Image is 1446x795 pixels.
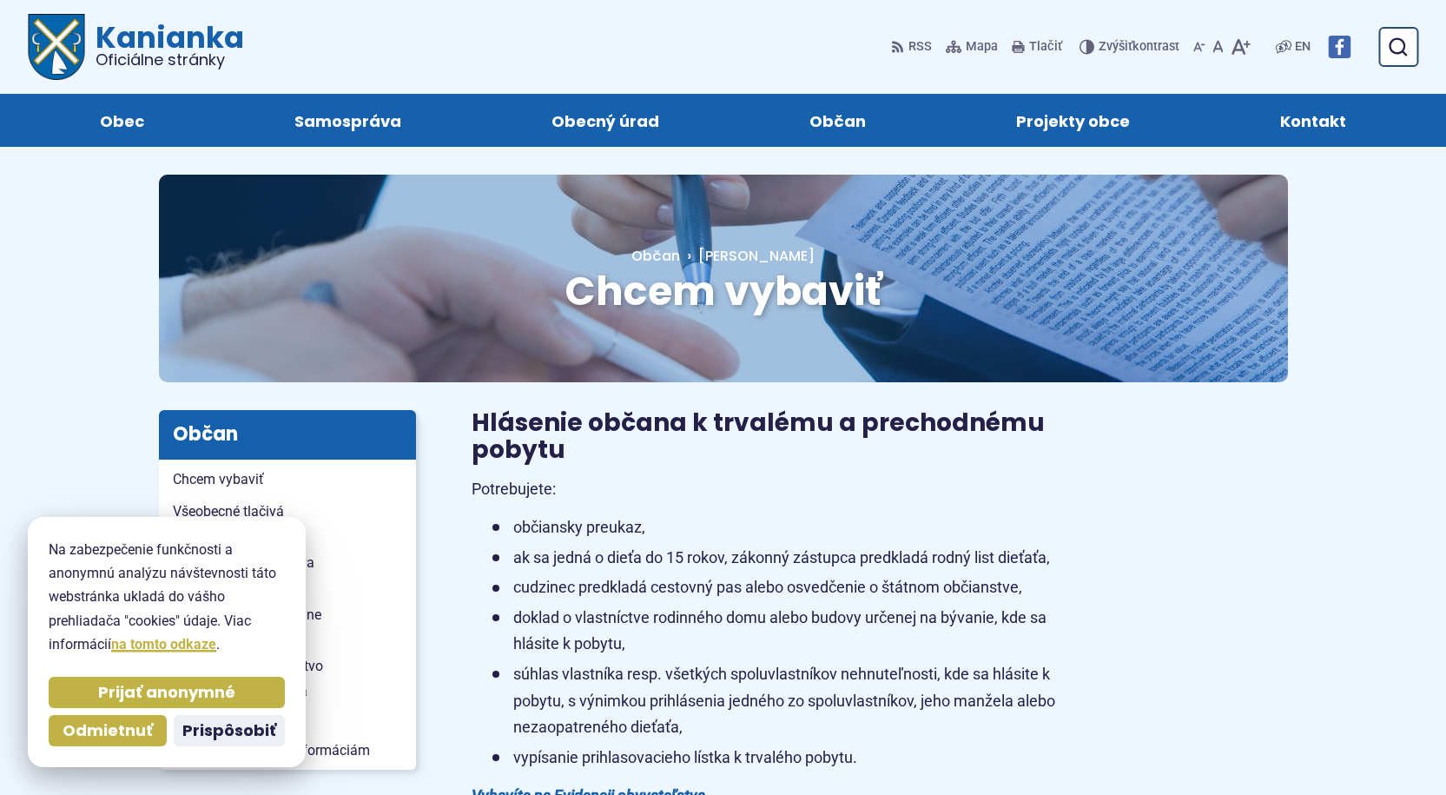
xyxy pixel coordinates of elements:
span: Oficiálne stránky [96,52,244,68]
p: Na zabezpečenie funkčnosti a anonymnú analýzu návštevnosti táto webstránka ukladá do vášho prehli... [49,538,285,656]
span: Kanianka [85,23,244,68]
a: na tomto odkaze [111,636,216,653]
a: Obecný úrad [493,94,716,147]
a: [PERSON_NAME] [680,246,815,266]
span: EN [1295,36,1311,57]
button: Zvýšiťkontrast [1080,29,1183,65]
button: Nastaviť pôvodnú veľkosť písma [1209,29,1227,65]
button: Zväčšiť veľkosť písma [1227,29,1254,65]
span: Samospráva [294,94,401,147]
li: občiansky preukaz, [492,514,1088,541]
li: súhlas vlastníka resp. všetkých spoluvlastníkov nehnuteľnosti, kde sa hlásite k pobytu, s výnimko... [492,661,1088,741]
span: Chcem vybaviť [173,467,402,493]
a: Chcem vybaviť [159,467,416,493]
button: Zmenšiť veľkosť písma [1190,29,1209,65]
a: Mapa [942,29,1001,65]
a: Logo Kanianka, prejsť na domovskú stránku. [28,14,244,80]
span: Projekty obce [1016,94,1130,147]
li: doklad o vlastníctve rodinného domu alebo budovy určenej na bývanie, kde sa hlásite k pobytu, [492,605,1088,658]
span: Všeobecné tlačivá [173,499,402,525]
span: Obec [100,94,144,147]
span: kontrast [1099,40,1179,55]
a: Občan [631,246,680,266]
button: Prijať anonymné [49,677,285,708]
a: Občan [752,94,924,147]
span: Kontakt [1280,94,1346,147]
span: Odmietnuť [63,721,153,741]
li: cudzinec predkladá cestovný pas alebo osvedčenie o štátnom občianstve, [492,574,1088,601]
a: Samospráva [236,94,459,147]
a: Všeobecné tlačivá [159,499,416,525]
img: Prejsť na domovskú stránku [28,14,85,80]
span: Mapa [966,36,998,57]
span: Zvýšiť [1099,39,1132,54]
span: Prijať anonymné [98,683,235,703]
span: RSS [908,36,932,57]
button: Odmietnuť [49,715,167,746]
a: Kontakt [1223,94,1404,147]
li: vypísanie prihlasovacieho lístka k trvalého pobytu. [492,745,1088,772]
span: Chcem vybaviť [565,263,881,319]
li: ak sa jedná o dieťa do 15 rokov, zákonný zástupca predkladá rodný list dieťaťa, [492,545,1088,572]
h3: Občan [159,410,416,459]
button: Tlačiť [1008,29,1066,65]
a: Projekty obce [959,94,1188,147]
img: Prejsť na Facebook stránku [1328,36,1350,58]
span: Prispôsobiť [182,721,276,741]
span: Občan [809,94,866,147]
span: Hlásenie občana k trvalému a prechodnému pobytu [472,406,1045,467]
a: RSS [891,29,935,65]
span: Tlačiť [1029,40,1062,55]
a: Obec [42,94,201,147]
p: Potrebujete: [472,476,1088,503]
span: Obecný úrad [551,94,659,147]
a: EN [1291,36,1314,57]
span: [PERSON_NAME] [698,246,815,266]
button: Prispôsobiť [174,715,285,746]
